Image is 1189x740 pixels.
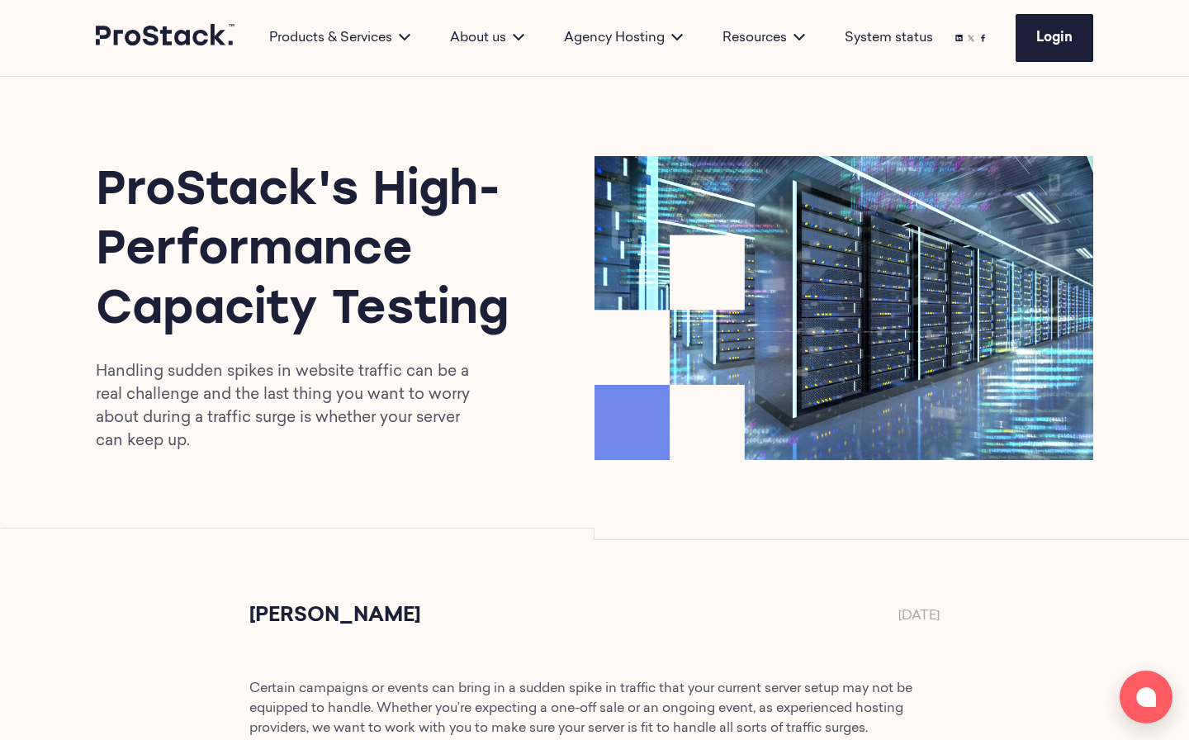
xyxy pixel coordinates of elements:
[1120,671,1172,723] button: Open chat window
[249,682,912,735] span: Certain campaigns or events can bring in a sudden spike in traffic that your current server setup...
[845,28,933,48] a: System status
[249,606,420,626] h2: [PERSON_NAME]
[1036,31,1073,45] span: Login
[96,361,491,453] p: Handling sudden spikes in website traffic can be a real challenge and the last thing you want to ...
[96,24,236,52] a: Prostack logo
[430,28,544,48] div: About us
[96,163,535,341] h1: ProStack's High-Performance Capacity Testing
[544,28,703,48] div: Agency Hosting
[249,28,430,48] div: Products & Services
[703,28,825,48] div: Resources
[1016,14,1093,62] a: Login
[898,606,940,633] p: [DATE]
[594,156,1093,460] img: Prostack-BlogImage-June25-CapacityTesting-768x468.png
